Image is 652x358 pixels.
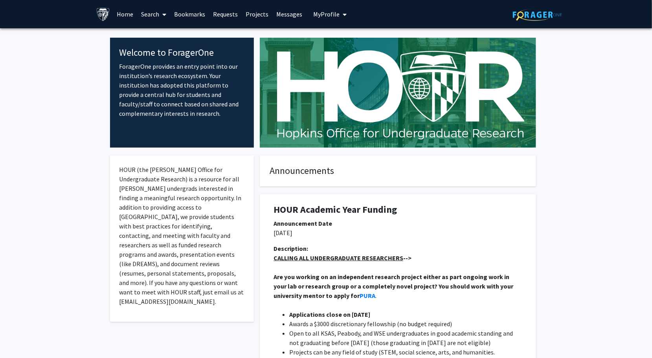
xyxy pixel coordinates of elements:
[274,254,411,262] strong: -->
[113,0,137,28] a: Home
[513,9,562,21] img: ForagerOne Logo
[270,165,526,177] h4: Announcements
[170,0,209,28] a: Bookmarks
[119,47,245,58] h4: Welcome to ForagerOne
[274,219,522,228] div: Announcement Date
[274,254,403,262] u: CALLING ALL UNDERGRADUATE RESEARCHERS
[274,244,522,253] div: Description:
[274,273,514,300] strong: Are you working on an independent research project either as part ongoing work in your lab or res...
[119,165,245,306] p: HOUR (the [PERSON_NAME] Office for Undergraduate Research) is a resource for all [PERSON_NAME] un...
[289,311,370,318] strong: Applications close on [DATE]
[137,0,170,28] a: Search
[274,228,522,237] p: [DATE]
[242,0,272,28] a: Projects
[96,7,110,21] img: Johns Hopkins University Logo
[289,319,522,329] li: Awards a $3000 discretionary fellowship (no budget required)
[289,329,522,347] li: Open to all KSAS, Peabody, and WSE undergraduates in good academic standing and not graduating be...
[119,62,245,118] p: ForagerOne provides an entry point into our institution’s research ecosystem. Your institution ha...
[313,10,340,18] span: My Profile
[274,272,522,300] p: .
[6,323,33,352] iframe: Chat
[260,38,536,148] img: Cover Image
[360,292,375,300] a: PURA
[289,347,522,357] li: Projects can be any field of study (STEM, social science, arts, and humanities.
[272,0,306,28] a: Messages
[209,0,242,28] a: Requests
[274,204,522,216] h1: HOUR Academic Year Funding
